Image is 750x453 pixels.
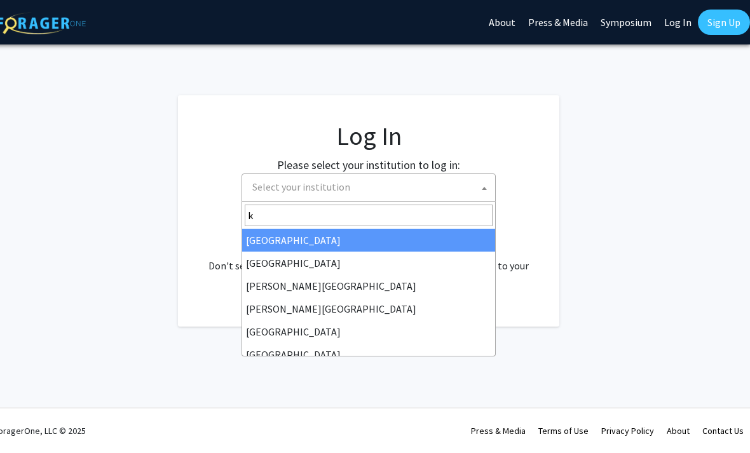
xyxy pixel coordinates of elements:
[247,174,495,200] span: Select your institution
[242,173,496,202] span: Select your institution
[242,343,495,366] li: [GEOGRAPHIC_DATA]
[242,229,495,252] li: [GEOGRAPHIC_DATA]
[203,121,534,151] h1: Log In
[538,425,589,436] a: Terms of Use
[242,320,495,343] li: [GEOGRAPHIC_DATA]
[601,425,654,436] a: Privacy Policy
[471,425,526,436] a: Press & Media
[242,274,495,297] li: [PERSON_NAME][GEOGRAPHIC_DATA]
[702,425,744,436] a: Contact Us
[245,205,493,226] input: Search
[203,227,534,288] div: No account? . Don't see your institution? about bringing ForagerOne to your institution.
[667,425,690,436] a: About
[277,156,460,173] label: Please select your institution to log in:
[698,10,750,35] a: Sign Up
[242,297,495,320] li: [PERSON_NAME][GEOGRAPHIC_DATA]
[242,252,495,274] li: [GEOGRAPHIC_DATA]
[252,180,350,193] span: Select your institution
[10,396,54,443] iframe: Chat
